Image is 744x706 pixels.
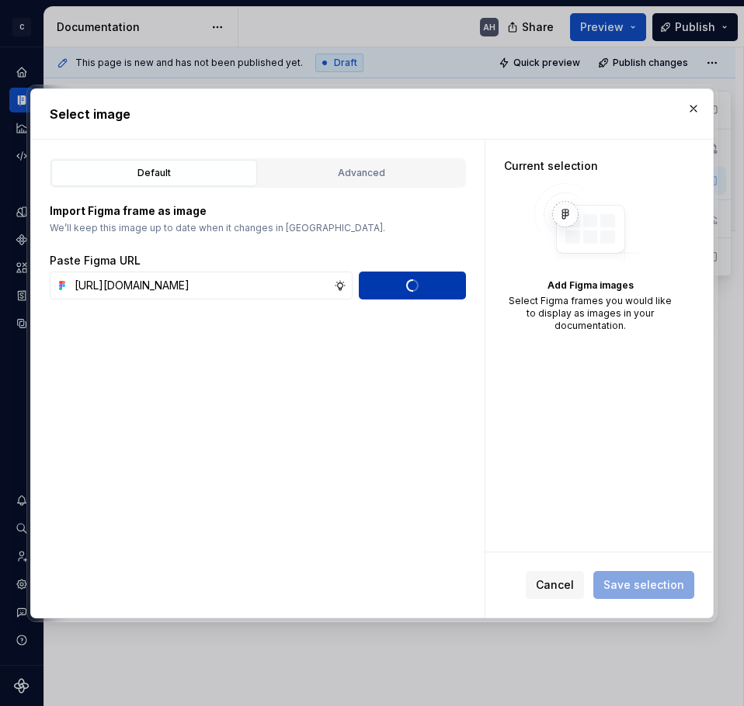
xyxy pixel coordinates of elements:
[504,158,676,174] div: Current selection
[504,279,676,292] div: Add Figma images
[50,203,466,219] p: Import Figma frame as image
[68,272,334,299] input: https://figma.com/file...
[50,105,694,123] h2: Select image
[50,253,141,268] label: Paste Figma URL
[50,222,466,234] p: We’ll keep this image up to date when it changes in [GEOGRAPHIC_DATA].
[526,570,584,598] button: Cancel
[536,576,574,592] span: Cancel
[57,165,252,181] div: Default
[504,295,676,332] div: Select Figma frames you would like to display as images in your documentation.
[264,165,459,181] div: Advanced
